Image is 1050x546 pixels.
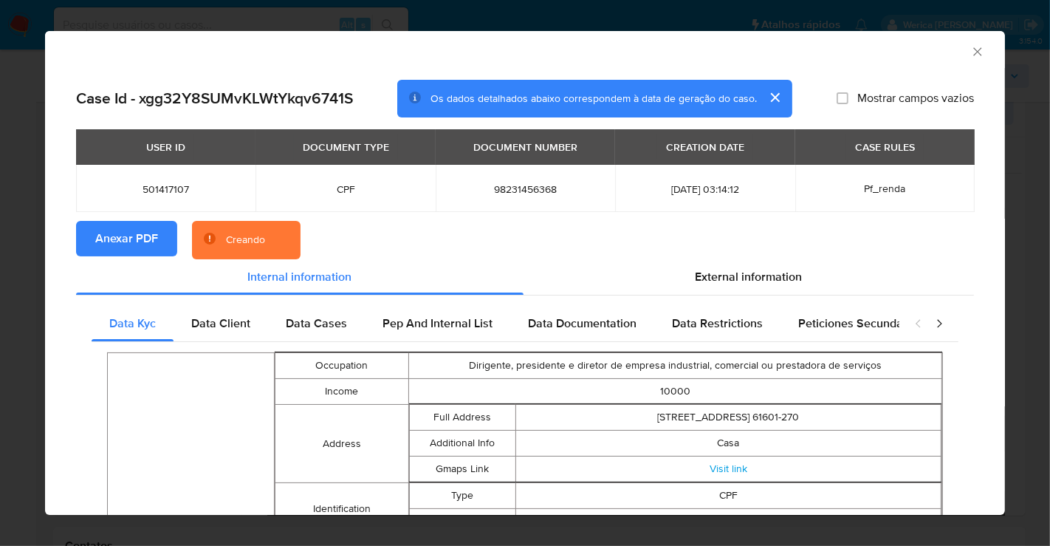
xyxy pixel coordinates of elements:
[696,268,803,285] span: External information
[94,182,238,196] span: 501417107
[275,352,409,378] td: Occupation
[970,44,984,58] button: Fechar a janela
[273,182,417,196] span: CPF
[76,221,177,256] button: Anexar PDF
[408,378,941,404] td: 10000
[430,91,757,106] span: Os dados detalhados abaixo correspondem à data de geração do caso.
[275,482,409,535] td: Identification
[92,306,899,341] div: Detailed internal info
[453,182,597,196] span: 98231456368
[95,222,158,255] span: Anexar PDF
[409,430,515,456] td: Additional Info
[294,134,398,160] div: DOCUMENT TYPE
[757,80,792,115] button: cerrar
[515,508,941,534] td: 98231456368
[515,482,941,508] td: CPF
[45,31,1005,515] div: closure-recommendation-modal
[275,378,409,404] td: Income
[798,315,923,332] span: Peticiones Secundarias
[846,134,924,160] div: CASE RULES
[857,91,974,106] span: Mostrar campos vazios
[409,482,515,508] td: Type
[382,315,493,332] span: Pep And Internal List
[710,461,747,476] a: Visit link
[633,182,777,196] span: [DATE] 03:14:12
[464,134,586,160] div: DOCUMENT NUMBER
[672,315,763,332] span: Data Restrictions
[409,508,515,534] td: Number
[76,89,353,108] h2: Case Id - xgg32Y8SUMvKLWtYkqv6741S
[275,404,409,482] td: Address
[248,268,352,285] span: Internal information
[286,315,347,332] span: Data Cases
[408,352,941,378] td: Dirigente, presidente e diretor de empresa industrial, comercial ou prestadora de serviços
[864,181,905,196] span: Pf_renda
[528,315,636,332] span: Data Documentation
[515,430,941,456] td: Casa
[191,315,250,332] span: Data Client
[409,404,515,430] td: Full Address
[226,233,265,248] div: Creando
[109,315,156,332] span: Data Kyc
[837,92,848,104] input: Mostrar campos vazios
[657,134,753,160] div: CREATION DATE
[137,134,194,160] div: USER ID
[515,404,941,430] td: [STREET_ADDRESS] 61601-270
[76,259,974,295] div: Detailed info
[409,456,515,482] td: Gmaps Link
